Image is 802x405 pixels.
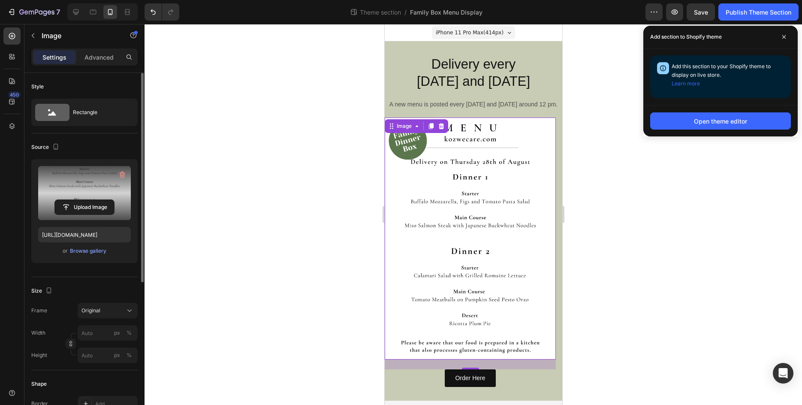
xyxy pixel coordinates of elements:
button: % [112,328,122,338]
div: Size [31,285,54,297]
div: % [127,329,132,337]
div: px [114,329,120,337]
div: px [114,351,120,359]
span: Save [694,9,708,16]
div: Rectangle [73,103,125,122]
button: px [124,350,134,360]
div: % [127,351,132,359]
p: Add section to Shopify theme [650,33,722,41]
div: Publish Theme Section [726,8,791,17]
div: Open Intercom Messenger [773,363,793,384]
span: / [404,8,407,17]
iframe: Design area [385,24,562,405]
button: Publish Theme Section [718,3,799,21]
div: Shape [31,380,47,388]
span: Add this section to your Shopify theme to display on live store. [672,63,771,87]
p: 7 [56,7,60,17]
button: Browse gallery [69,247,107,255]
span: Theme section [358,8,403,17]
span: or [63,246,68,256]
input: px% [78,325,138,341]
label: Width [31,329,45,337]
button: Original [78,303,138,318]
label: Height [31,351,47,359]
div: Browse gallery [70,247,106,255]
button: Save [687,3,715,21]
p: Image [42,30,115,41]
input: px% [78,348,138,363]
input: https://example.com/image.jpg [38,227,131,242]
div: Open theme editor [694,117,747,126]
div: Style [31,83,44,91]
button: 7 [3,3,64,21]
span: Original [81,307,100,314]
p: Advanced [84,53,114,62]
button: px [124,328,134,338]
button: Open theme editor [650,112,791,130]
button: % [112,350,122,360]
label: Frame [31,307,47,314]
button: Learn more [672,79,700,88]
div: 450 [8,91,21,98]
div: Undo/Redo [145,3,179,21]
span: Family Box Menu Display [410,8,482,17]
p: Settings [42,53,66,62]
button: Upload Image [54,199,115,215]
div: Source [31,142,61,153]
